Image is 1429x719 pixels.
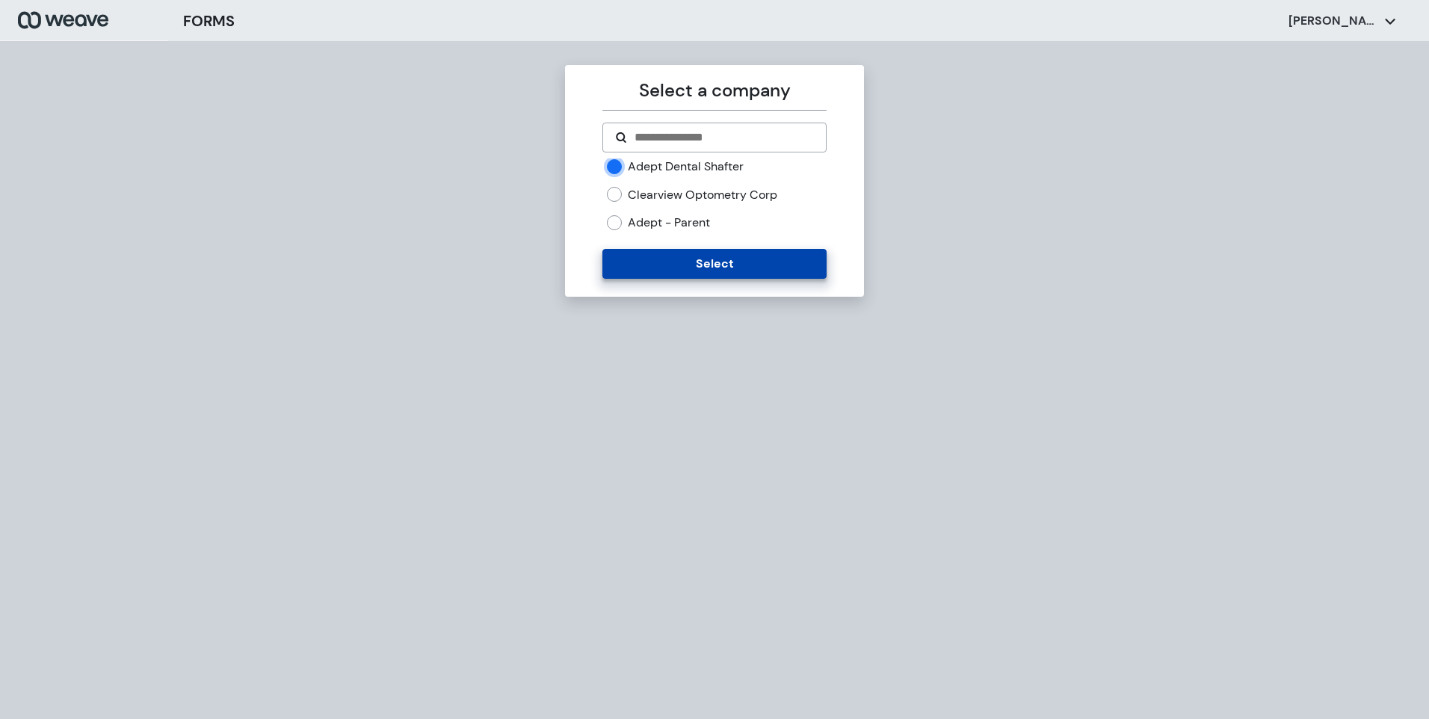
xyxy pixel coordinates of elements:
input: Search [633,129,813,146]
p: Select a company [602,77,826,104]
h3: FORMS [183,10,235,32]
label: Adept Dental Shafter [628,158,744,175]
label: Adept - Parent [628,215,710,231]
label: Clearview Optometry Corp [628,187,777,203]
p: [PERSON_NAME] [1288,13,1378,29]
button: Select [602,249,826,279]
